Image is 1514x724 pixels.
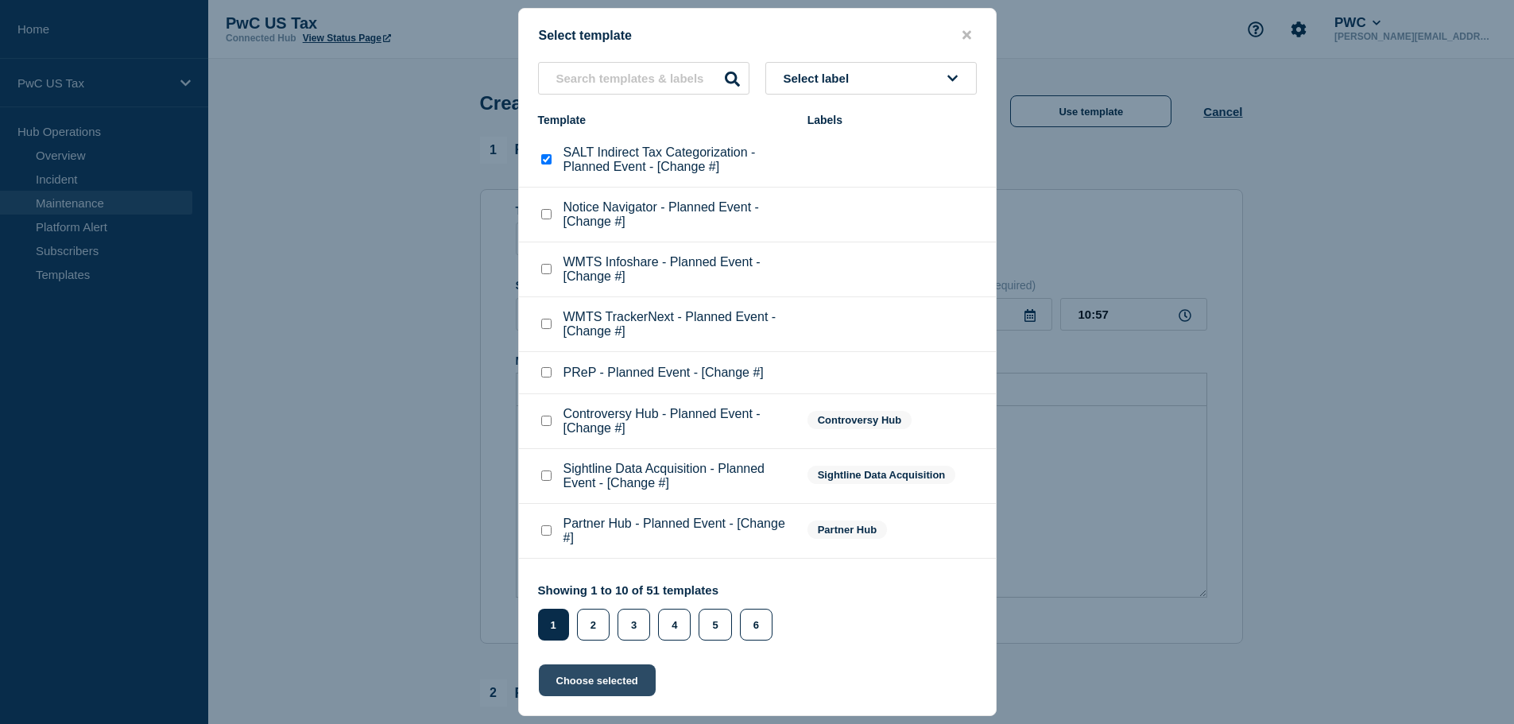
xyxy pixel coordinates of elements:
[699,609,731,641] button: 5
[563,517,792,545] p: Partner Hub - Planned Event - [Change #]
[538,62,749,95] input: Search templates & labels
[807,466,956,484] span: Sightline Data Acquisition
[541,209,552,219] input: Notice Navigator - Planned Event - [Change #] checkbox
[541,319,552,329] input: WMTS TrackerNext - Planned Event - [Change #] checkbox
[563,366,764,380] p: PReP - Planned Event - [Change #]
[577,609,610,641] button: 2
[563,200,792,229] p: Notice Navigator - Planned Event - [Change #]
[563,255,792,284] p: WMTS Infoshare - Planned Event - [Change #]
[541,416,552,426] input: Controversy Hub - Planned Event - [Change #] checkbox
[541,525,552,536] input: Partner Hub - Planned Event - [Change #] checkbox
[538,583,780,597] p: Showing 1 to 10 of 51 templates
[519,28,996,43] div: Select template
[563,407,792,436] p: Controversy Hub - Planned Event - [Change #]
[807,411,912,429] span: Controversy Hub
[563,145,792,174] p: SALT Indirect Tax Categorization - Planned Event - [Change #]
[563,310,792,339] p: WMTS TrackerNext - Planned Event - [Change #]
[541,154,552,165] input: SALT Indirect Tax Categorization - Planned Event - [Change #] checkbox
[618,609,650,641] button: 3
[784,72,856,85] span: Select label
[765,62,977,95] button: Select label
[538,114,792,126] div: Template
[958,28,976,43] button: close button
[807,521,887,539] span: Partner Hub
[541,470,552,481] input: Sightline Data Acquisition - Planned Event - [Change #] checkbox
[807,114,977,126] div: Labels
[563,462,792,490] p: Sightline Data Acquisition - Planned Event - [Change #]
[541,264,552,274] input: WMTS Infoshare - Planned Event - [Change #] checkbox
[740,609,772,641] button: 6
[538,609,569,641] button: 1
[541,367,552,377] input: PReP - Planned Event - [Change #] checkbox
[658,609,691,641] button: 4
[539,664,656,696] button: Choose selected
